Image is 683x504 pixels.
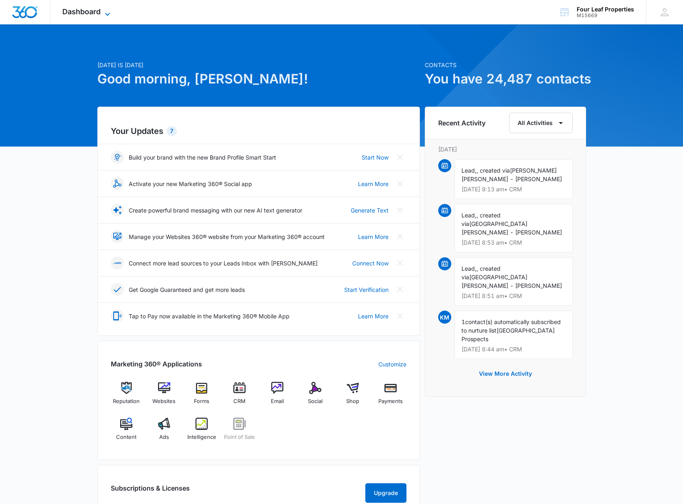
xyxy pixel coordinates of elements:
a: Reputation [111,382,142,411]
div: account name [577,6,634,13]
h2: Your Updates [111,125,406,137]
button: Close [393,309,406,322]
span: , created via [461,212,501,227]
span: Lead, [461,212,477,219]
span: Shop [346,397,359,405]
a: Customize [378,360,406,368]
button: Close [393,204,406,217]
a: Point of Sale [224,418,255,447]
a: CRM [224,382,255,411]
h1: Good morning, [PERSON_NAME]! [97,69,420,89]
span: Intelligence [187,433,216,441]
button: All Activities [509,113,573,133]
span: [GEOGRAPHIC_DATA][PERSON_NAME] - [PERSON_NAME] [461,274,562,289]
p: Tap to Pay now available in the Marketing 360® Mobile App [129,312,290,320]
a: Forms [186,382,217,411]
span: Content [116,433,136,441]
span: Dashboard [62,7,101,16]
button: Close [393,256,406,270]
span: Email [271,397,284,405]
span: Ads [159,433,169,441]
p: [DATE] 8:44 am • CRM [461,346,566,352]
button: Close [393,177,406,190]
span: , created via [461,265,501,280]
p: Create powerful brand messaging with our new AI text generator [129,206,302,215]
p: Connect more lead sources to your Leads Inbox with [PERSON_NAME] [129,259,318,267]
a: Payments [375,382,406,411]
span: Payments [378,397,403,405]
button: Close [393,151,406,164]
span: Websites [152,397,176,405]
p: [DATE] [438,145,573,153]
span: Lead, [461,167,477,174]
button: View More Activity [471,364,540,383]
span: Lead, [461,265,477,272]
span: [GEOGRAPHIC_DATA][PERSON_NAME] - [PERSON_NAME] [461,220,562,236]
span: KM [438,311,451,324]
p: [DATE] 9:13 am • CRM [461,186,566,192]
a: Learn More [358,232,389,241]
p: Build your brand with the new Brand Profile Smart Start [129,153,276,162]
span: Reputation [113,397,140,405]
p: [DATE] 8:53 am • CRM [461,240,566,245]
button: Close [393,230,406,243]
a: Email [262,382,293,411]
span: Forms [194,397,209,405]
h2: Marketing 360® Applications [111,359,202,369]
a: Ads [148,418,180,447]
span: [PERSON_NAME] [PERSON_NAME] - [PERSON_NAME] [461,167,562,182]
p: Manage your Websites 360® website from your Marketing 360® account [129,232,325,241]
span: contact(s) automatically subscribed to nurture list [461,318,561,334]
span: 1 [461,318,465,325]
a: Shop [337,382,369,411]
button: Upgrade [365,483,406,503]
p: Get Google Guaranteed and get more leads [129,285,245,294]
span: [GEOGRAPHIC_DATA] Prospects [461,327,555,342]
a: Intelligence [186,418,217,447]
span: Point of Sale [224,433,255,441]
p: [DATE] 8:51 am • CRM [461,293,566,299]
a: Connect Now [352,259,389,267]
h2: Subscriptions & Licenses [111,483,190,500]
p: Activate your new Marketing 360® Social app [129,180,252,188]
p: Contacts [425,61,586,69]
a: Learn More [358,312,389,320]
span: CRM [233,397,246,405]
div: account id [577,13,634,18]
a: Start Verification [344,285,389,294]
a: Generate Text [351,206,389,215]
p: [DATE] is [DATE] [97,61,420,69]
a: Start Now [362,153,389,162]
a: Websites [148,382,180,411]
a: Content [111,418,142,447]
span: Social [308,397,323,405]
a: Social [299,382,331,411]
h6: Recent Activity [438,118,485,128]
h1: You have 24,487 contacts [425,69,586,89]
a: Learn More [358,180,389,188]
button: Close [393,283,406,296]
span: , created via [477,167,510,174]
div: 7 [167,126,177,136]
